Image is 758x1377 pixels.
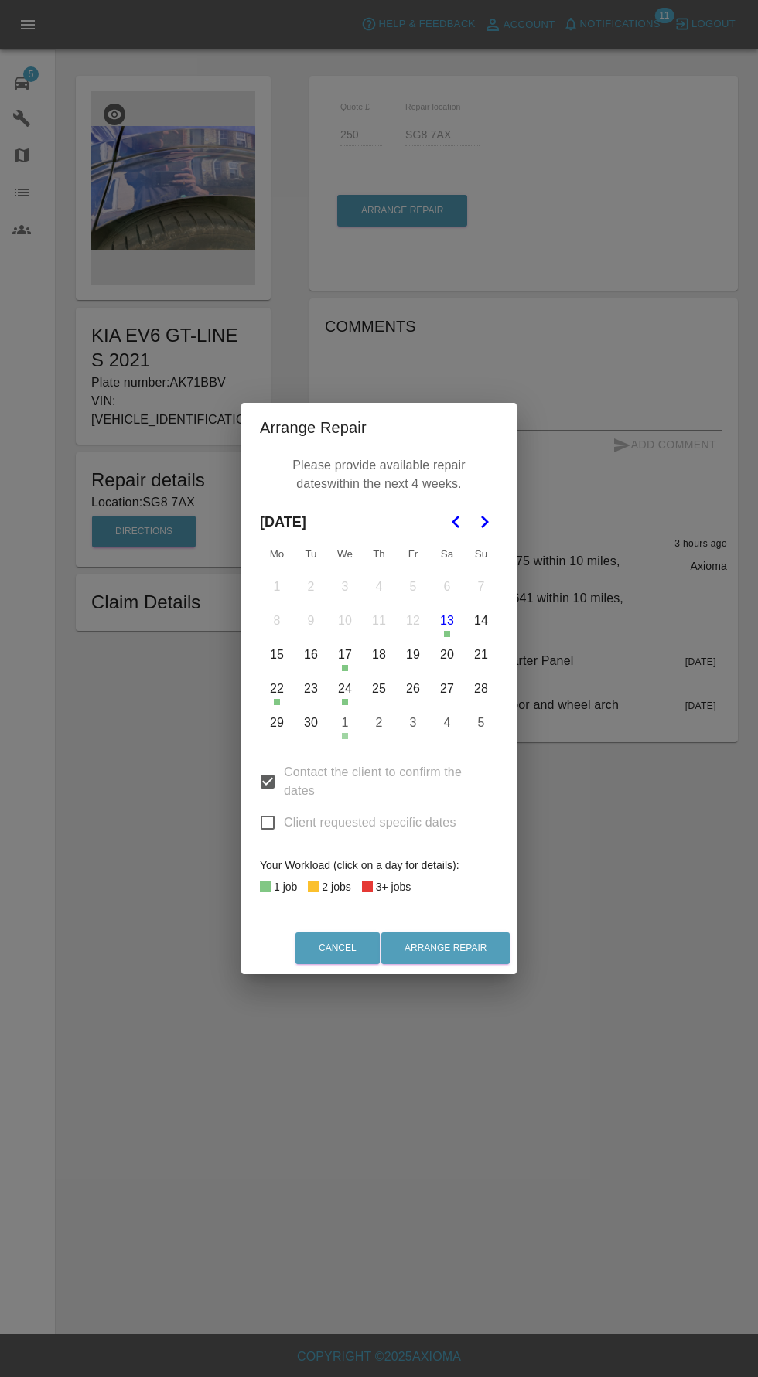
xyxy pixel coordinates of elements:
button: Sunday, October 5th, 2025 [465,707,497,739]
th: Friday [396,539,430,570]
button: Sunday, September 14th, 2025 [465,605,497,637]
button: Sunday, September 21st, 2025 [465,639,497,671]
span: Client requested specific dates [284,813,456,832]
button: Thursday, September 11th, 2025 [363,605,395,637]
button: Sunday, September 28th, 2025 [465,673,497,705]
button: Thursday, September 18th, 2025 [363,639,395,671]
button: Thursday, September 25th, 2025 [363,673,395,705]
th: Saturday [430,539,464,570]
button: Monday, September 1st, 2025 [261,571,293,603]
button: Today, Saturday, September 13th, 2025 [431,605,463,637]
button: Go to the Next Month [470,508,498,536]
button: Friday, September 12th, 2025 [397,605,429,637]
button: Wednesday, September 3rd, 2025 [329,571,361,603]
span: Contact the client to confirm the dates [284,763,486,800]
th: Thursday [362,539,396,570]
button: Monday, September 8th, 2025 [261,605,293,637]
button: Tuesday, September 2nd, 2025 [295,571,327,603]
span: [DATE] [260,505,306,539]
h2: Arrange Repair [241,403,517,452]
div: 2 jobs [322,878,350,896]
th: Monday [260,539,294,570]
button: Tuesday, September 30th, 2025 [295,707,327,739]
table: September 2025 [260,539,498,740]
div: Your Workload (click on a day for details): [260,856,498,874]
button: Friday, September 19th, 2025 [397,639,429,671]
button: Tuesday, September 9th, 2025 [295,605,327,637]
th: Tuesday [294,539,328,570]
button: Monday, September 15th, 2025 [261,639,293,671]
button: Wednesday, September 24th, 2025 [329,673,361,705]
button: Wednesday, September 17th, 2025 [329,639,361,671]
button: Monday, September 29th, 2025 [261,707,293,739]
div: 3+ jobs [376,878,411,896]
button: Saturday, October 4th, 2025 [431,707,463,739]
button: Friday, September 26th, 2025 [397,673,429,705]
button: Friday, September 5th, 2025 [397,571,429,603]
p: Please provide available repair dates within the next 4 weeks. [268,452,490,497]
th: Wednesday [328,539,362,570]
button: Wednesday, October 1st, 2025 [329,707,361,739]
button: Monday, September 22nd, 2025 [261,673,293,705]
button: Saturday, September 6th, 2025 [431,571,463,603]
th: Sunday [464,539,498,570]
div: 1 job [274,878,297,896]
button: Thursday, September 4th, 2025 [363,571,395,603]
button: Saturday, September 20th, 2025 [431,639,463,671]
button: Arrange Repair [381,932,510,964]
button: Friday, October 3rd, 2025 [397,707,429,739]
button: Tuesday, September 23rd, 2025 [295,673,327,705]
button: Thursday, October 2nd, 2025 [363,707,395,739]
button: Saturday, September 27th, 2025 [431,673,463,705]
button: Sunday, September 7th, 2025 [465,571,497,603]
button: Cancel [295,932,380,964]
button: Go to the Previous Month [442,508,470,536]
button: Tuesday, September 16th, 2025 [295,639,327,671]
button: Wednesday, September 10th, 2025 [329,605,361,637]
